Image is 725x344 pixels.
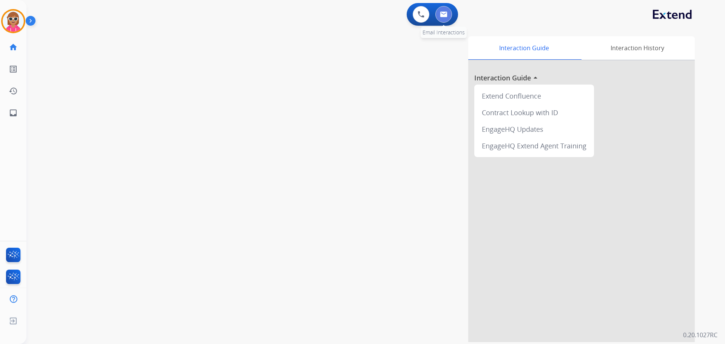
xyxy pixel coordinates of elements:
[477,121,591,137] div: EngageHQ Updates
[477,104,591,121] div: Contract Lookup with ID
[9,65,18,74] mat-icon: list_alt
[9,108,18,117] mat-icon: inbox
[9,86,18,96] mat-icon: history
[683,330,717,339] p: 0.20.1027RC
[468,36,580,60] div: Interaction Guide
[477,88,591,104] div: Extend Confluence
[423,29,465,36] span: Email Interactions
[3,11,24,32] img: avatar
[9,43,18,52] mat-icon: home
[477,137,591,154] div: EngageHQ Extend Agent Training
[580,36,695,60] div: Interaction History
